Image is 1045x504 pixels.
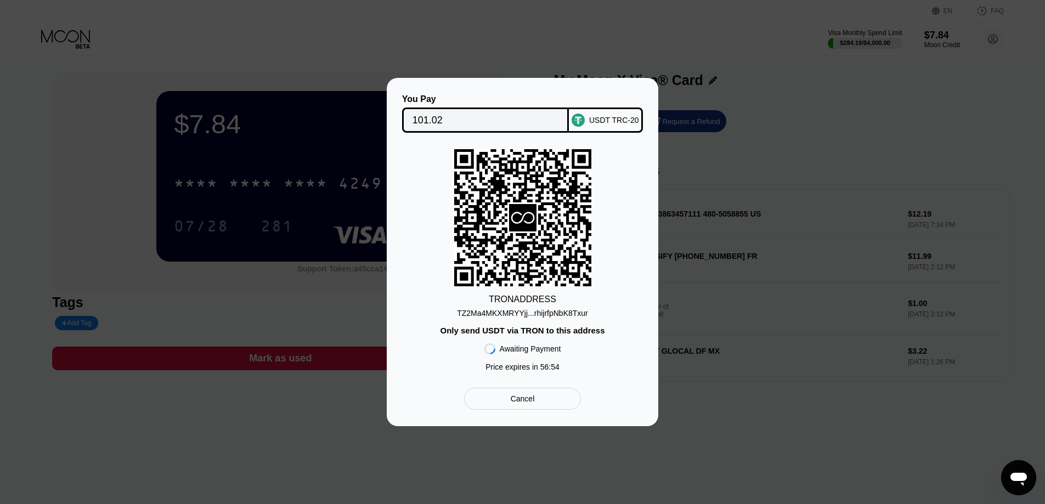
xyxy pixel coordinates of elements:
[440,326,605,335] div: Only send USDT via TRON to this address
[457,304,588,318] div: TZ2Ma4MKXMRYYjj...rhijrfpNbK8Txur
[485,363,560,371] div: Price expires in
[464,388,581,410] div: Cancel
[511,394,535,404] div: Cancel
[1001,460,1036,495] iframe: Mesajlaşma penceresini başlatma düğmesi
[489,295,556,304] div: TRON ADDRESS
[457,309,588,318] div: TZ2Ma4MKXMRYYjj...rhijrfpNbK8Txur
[589,116,639,124] div: USDT TRC-20
[402,94,569,104] div: You Pay
[403,94,642,133] div: You PayUSDT TRC-20
[500,344,561,353] div: Awaiting Payment
[540,363,560,371] span: 56 : 54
